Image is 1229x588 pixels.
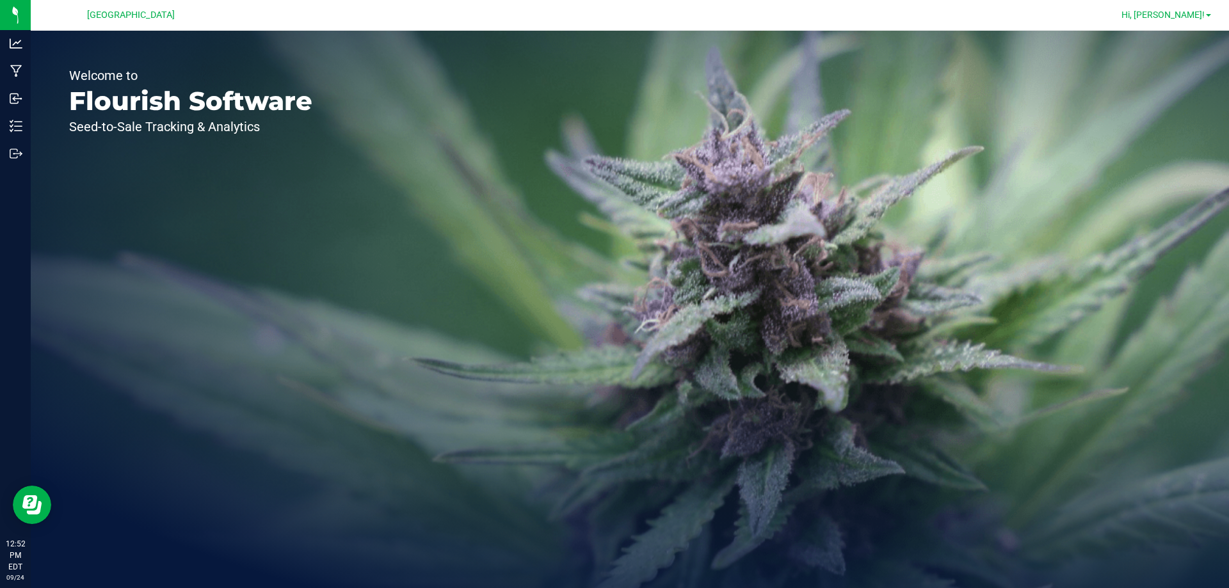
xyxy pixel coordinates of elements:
inline-svg: Outbound [10,147,22,160]
p: Seed-to-Sale Tracking & Analytics [69,120,312,133]
p: Welcome to [69,69,312,82]
span: [GEOGRAPHIC_DATA] [87,10,175,20]
inline-svg: Analytics [10,37,22,50]
p: 09/24 [6,573,25,582]
inline-svg: Manufacturing [10,65,22,77]
inline-svg: Inventory [10,120,22,132]
p: Flourish Software [69,88,312,114]
span: Hi, [PERSON_NAME]! [1121,10,1205,20]
p: 12:52 PM EDT [6,538,25,573]
inline-svg: Inbound [10,92,22,105]
iframe: Resource center [13,486,51,524]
